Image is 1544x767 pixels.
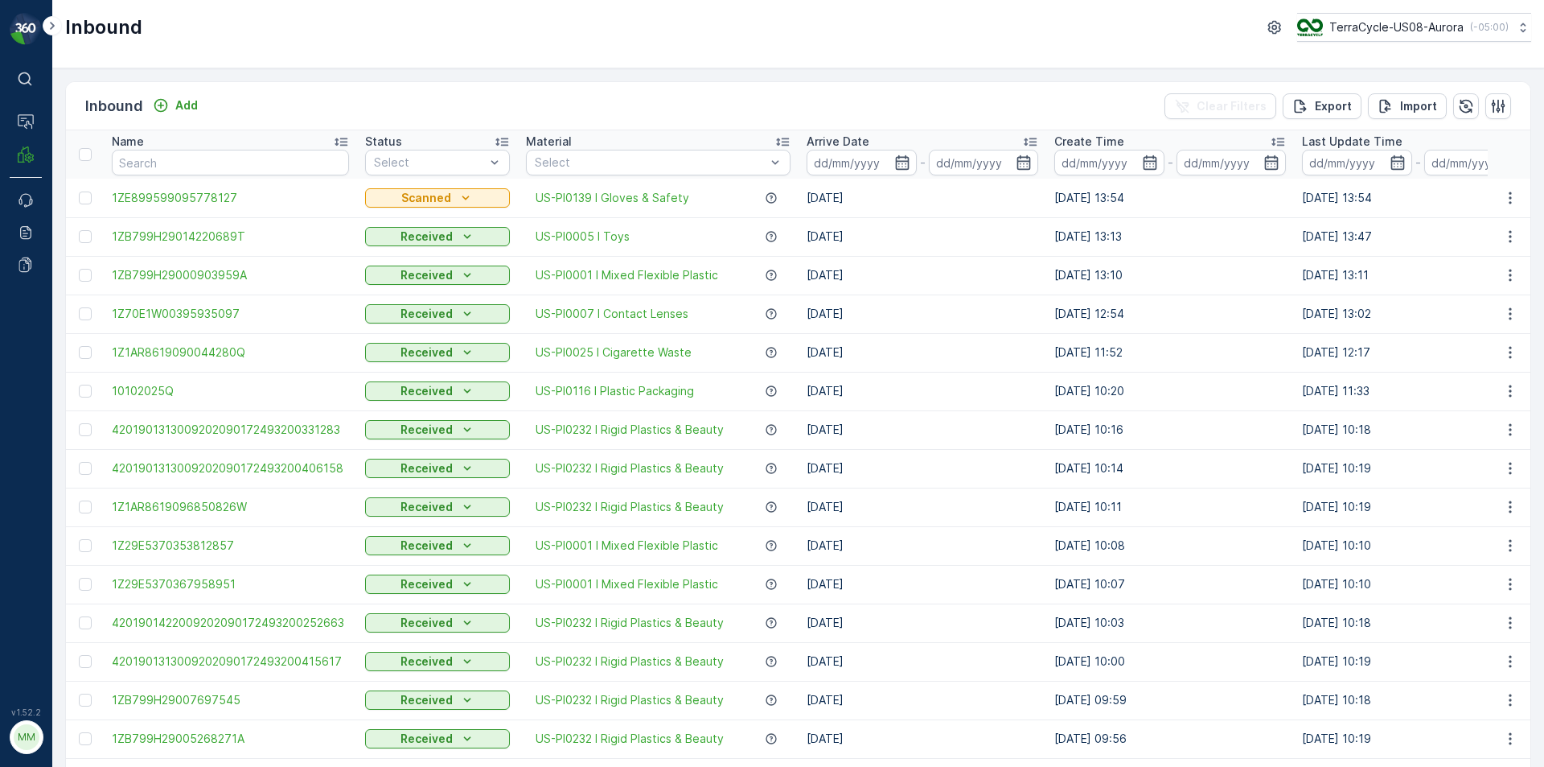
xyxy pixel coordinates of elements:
[1294,256,1542,295] td: [DATE] 13:11
[1294,333,1542,372] td: [DATE] 12:17
[1046,372,1294,410] td: [DATE] 10:20
[79,423,92,436] div: Toggle Row Selected
[536,576,718,592] a: US-PI0001 I Mixed Flexible Plastic
[1046,217,1294,256] td: [DATE] 13:13
[112,654,349,670] a: 4201901313009202090172493200415617
[799,217,1046,256] td: [DATE]
[799,642,1046,681] td: [DATE]
[14,724,39,750] div: MM
[79,462,92,475] div: Toggle Row Selected
[1424,150,1534,175] input: dd/mm/yyyy
[799,372,1046,410] td: [DATE]
[365,188,510,208] button: Scanned
[1046,681,1294,720] td: [DATE] 09:59
[536,460,724,476] span: US-PI0232 I Rigid Plastics & Beauty
[400,538,453,554] p: Received
[1046,449,1294,488] td: [DATE] 10:14
[112,460,349,476] span: 4201901313009202090172493200406158
[1294,604,1542,642] td: [DATE] 10:18
[79,694,92,707] div: Toggle Row Selected
[1302,134,1402,150] p: Last Update Time
[401,190,451,206] p: Scanned
[1046,720,1294,758] td: [DATE] 09:56
[1164,93,1276,119] button: Clear Filters
[85,95,143,118] p: Inbound
[365,613,510,633] button: Received
[10,720,42,754] button: MM
[1294,681,1542,720] td: [DATE] 10:18
[365,652,510,671] button: Received
[400,731,453,747] p: Received
[112,731,349,747] a: 1ZB799H29005268271A
[1176,150,1287,175] input: dd/mm/yyyy
[10,13,42,45] img: logo
[799,720,1046,758] td: [DATE]
[146,96,204,115] button: Add
[799,488,1046,526] td: [DATE]
[1168,153,1173,172] p: -
[799,295,1046,333] td: [DATE]
[1294,179,1542,217] td: [DATE] 13:54
[799,179,1046,217] td: [DATE]
[112,344,349,361] a: 1Z1AR8619090044280Q
[1470,21,1509,34] p: ( -05:00 )
[175,97,198,113] p: Add
[536,306,688,322] a: US-PI0007 I Contact Lenses
[1046,410,1294,449] td: [DATE] 10:16
[400,344,453,361] p: Received
[1294,488,1542,526] td: [DATE] 10:19
[536,383,694,399] span: US-PI0116 I Plastic Packaging
[1046,488,1294,526] td: [DATE] 10:11
[1046,642,1294,681] td: [DATE] 10:00
[400,654,453,670] p: Received
[799,449,1046,488] td: [DATE]
[1054,134,1124,150] p: Create Time
[79,385,92,398] div: Toggle Row Selected
[799,526,1046,565] td: [DATE]
[536,422,724,438] a: US-PI0232 I Rigid Plastics & Beauty
[1329,19,1464,35] p: TerraCycle-US08-Aurora
[1400,98,1437,114] p: Import
[799,333,1046,372] td: [DATE]
[79,307,92,320] div: Toggle Row Selected
[365,729,510,748] button: Received
[112,229,349,245] span: 1ZB799H29014220689T
[799,256,1046,295] td: [DATE]
[400,460,453,476] p: Received
[79,578,92,591] div: Toggle Row Selected
[79,539,92,552] div: Toggle Row Selected
[1046,604,1294,642] td: [DATE] 10:03
[1054,150,1164,175] input: dd/mm/yyyy
[79,192,92,204] div: Toggle Row Selected
[112,422,349,438] a: 4201901313009202090172493200331283
[79,616,92,629] div: Toggle Row Selected
[374,155,485,171] p: Select
[365,536,510,555] button: Received
[1294,217,1542,256] td: [DATE] 13:47
[536,499,724,515] a: US-PI0232 I Rigid Plastics & Beauty
[365,227,510,246] button: Received
[1294,449,1542,488] td: [DATE] 10:19
[799,565,1046,604] td: [DATE]
[112,306,349,322] a: 1Z70E1W00395935097
[526,134,572,150] p: Material
[1197,98,1267,114] p: Clear Filters
[400,383,453,399] p: Received
[112,538,349,554] a: 1Z29E5370353812857
[1046,565,1294,604] td: [DATE] 10:07
[112,499,349,515] span: 1Z1AR8619096850826W
[112,150,349,175] input: Search
[536,692,724,708] span: US-PI0232 I Rigid Plastics & Beauty
[1046,295,1294,333] td: [DATE] 12:54
[10,707,42,717] span: v 1.52.2
[536,267,718,283] a: US-PI0001 I Mixed Flexible Plastic
[112,134,144,150] p: Name
[112,615,349,631] a: 4201901422009202090172493200252663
